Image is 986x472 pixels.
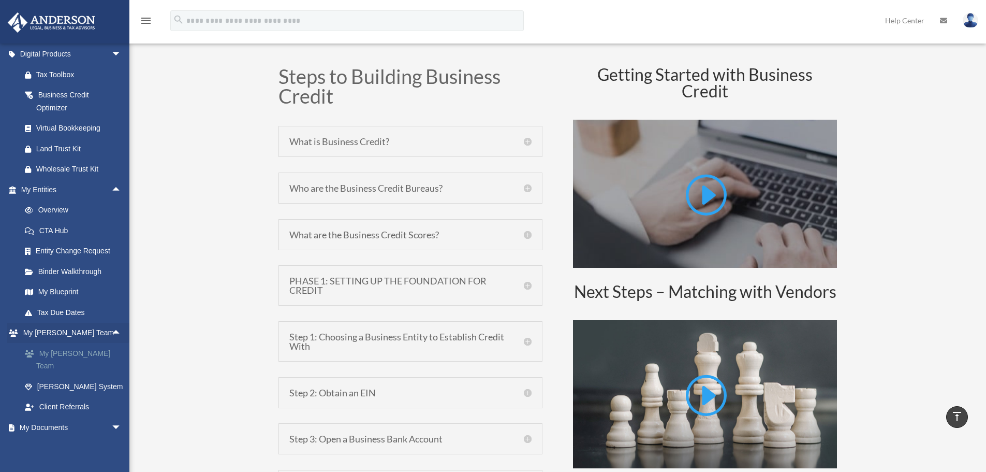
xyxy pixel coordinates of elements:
[289,230,532,239] h5: What are the Business Credit Scores?
[14,200,137,221] a: Overview
[14,85,132,118] a: Business Credit Optimizer
[140,15,152,27] i: menu
[289,183,532,193] h5: Who are the Business Credit Bureaus?
[14,261,137,282] a: Binder Walkthrough
[36,89,119,114] div: Business Credit Optimizer
[36,163,124,176] div: Wholesale Trust Kit
[7,323,137,344] a: My [PERSON_NAME] Teamarrow_drop_up
[173,14,184,25] i: search
[289,276,532,295] h5: PHASE 1: SETTING UP THE FOUNDATION FOR CREDIT
[36,122,124,135] div: Virtual Bookkeeping
[14,343,137,376] a: My [PERSON_NAME] Team
[963,13,978,28] img: User Pic
[7,417,137,438] a: My Documentsarrow_drop_down
[289,332,532,351] h5: Step 1: Choosing a Business Entity to Establish Credit With
[289,434,532,444] h5: Step 3: Open a Business Bank Account
[111,44,132,65] span: arrow_drop_down
[14,64,137,85] a: Tax Toolbox
[140,18,152,27] a: menu
[14,397,137,418] a: Client Referrals
[14,138,137,159] a: Land Trust Kit
[111,179,132,201] span: arrow_drop_up
[14,241,137,262] a: Entity Change Request
[14,220,137,241] a: CTA Hub
[5,12,98,33] img: Anderson Advisors Platinum Portal
[574,281,836,302] span: Next Steps – Matching with Vendors
[597,64,813,101] span: Getting Started with Business Credit
[36,142,124,155] div: Land Trust Kit
[111,323,132,344] span: arrow_drop_up
[14,282,137,303] a: My Blueprint
[36,68,124,81] div: Tax Toolbox
[946,406,968,428] a: vertical_align_top
[7,44,137,65] a: Digital Productsarrow_drop_down
[278,66,542,111] h1: Steps to Building Business Credit
[289,137,532,146] h5: What is Business Credit?
[14,159,137,180] a: Wholesale Trust Kit
[951,410,963,423] i: vertical_align_top
[14,302,137,323] a: Tax Due Dates
[7,179,137,200] a: My Entitiesarrow_drop_up
[111,417,132,438] span: arrow_drop_down
[289,388,532,397] h5: Step 2: Obtain an EIN
[14,118,137,139] a: Virtual Bookkeeping
[14,376,137,397] a: [PERSON_NAME] System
